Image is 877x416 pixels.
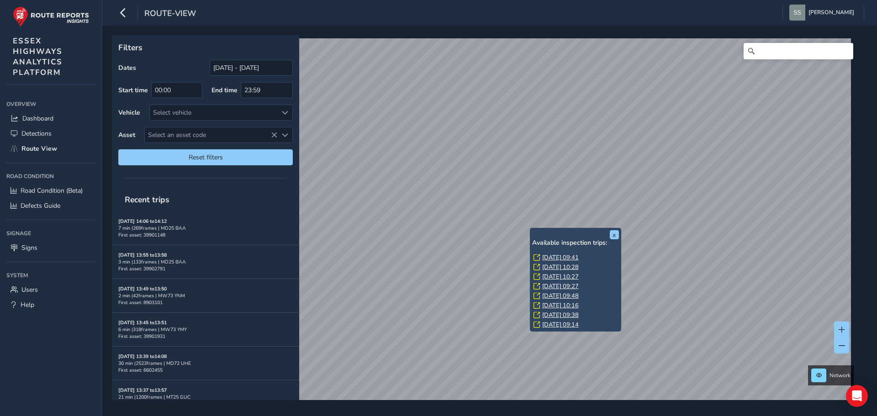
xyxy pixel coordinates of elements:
[6,141,95,156] a: Route View
[6,282,95,297] a: Users
[6,240,95,255] a: Signs
[145,127,277,142] span: Select an asset code
[118,360,293,367] div: 30 min | 2523 frames | MD72 UHE
[610,230,619,239] button: x
[118,394,293,400] div: 21 min | 1200 frames | MT25 GUC
[22,114,53,123] span: Dashboard
[21,186,83,195] span: Road Condition (Beta)
[6,111,95,126] a: Dashboard
[13,36,63,78] span: ESSEX HIGHWAYS ANALYTICS PLATFORM
[542,273,579,281] a: [DATE] 10:27
[118,265,165,272] span: First asset: 39902791
[542,301,579,310] a: [DATE] 10:16
[118,149,293,165] button: Reset filters
[118,252,167,258] strong: [DATE] 13:55 to 13:58
[118,258,293,265] div: 3 min | 133 frames | MD25 BAA
[808,5,854,21] span: [PERSON_NAME]
[829,372,851,379] span: Network
[6,126,95,141] a: Detections
[542,311,579,319] a: [DATE] 09:38
[532,239,619,247] h6: Available inspection trips:
[21,129,52,138] span: Detections
[542,292,579,300] a: [DATE] 09:48
[6,97,95,111] div: Overview
[789,5,805,21] img: diamond-layout
[118,326,293,333] div: 6 min | 318 frames | MW73 YMY
[21,300,34,309] span: Help
[118,333,165,340] span: First asset: 39901931
[13,6,89,27] img: rr logo
[542,282,579,290] a: [DATE] 09:27
[6,297,95,312] a: Help
[118,63,136,72] label: Dates
[118,42,293,53] p: Filters
[21,243,37,252] span: Signs
[118,225,293,232] div: 7 min | 269 frames | MD25 BAA
[118,232,165,238] span: First asset: 39901148
[115,38,851,411] canvas: Map
[118,387,167,394] strong: [DATE] 13:37 to 13:57
[846,385,868,407] div: Open Intercom Messenger
[211,86,238,95] label: End time
[6,169,95,183] div: Road Condition
[144,8,196,21] span: route-view
[542,330,579,338] a: [DATE] 09:45
[118,367,163,374] span: First asset: 6602455
[118,86,148,95] label: Start time
[21,285,38,294] span: Users
[6,183,95,198] a: Road Condition (Beta)
[542,321,579,329] a: [DATE] 09:14
[21,201,60,210] span: Defects Guide
[6,198,95,213] a: Defects Guide
[789,5,857,21] button: [PERSON_NAME]
[118,353,167,360] strong: [DATE] 13:39 to 14:08
[118,108,140,117] label: Vehicle
[118,285,167,292] strong: [DATE] 13:49 to 13:50
[744,43,853,59] input: Search
[118,131,135,139] label: Asset
[118,319,167,326] strong: [DATE] 13:45 to 13:51
[542,263,579,271] a: [DATE] 10:28
[118,188,176,211] span: Recent trips
[277,127,292,142] div: Select an asset code
[542,253,579,262] a: [DATE] 09:41
[150,105,277,120] div: Select vehicle
[21,144,57,153] span: Route View
[118,218,167,225] strong: [DATE] 14:06 to 14:12
[118,292,293,299] div: 2 min | 42 frames | MW73 YNM
[125,153,286,162] span: Reset filters
[118,299,163,306] span: First asset: 8903101
[6,226,95,240] div: Signage
[6,269,95,282] div: System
